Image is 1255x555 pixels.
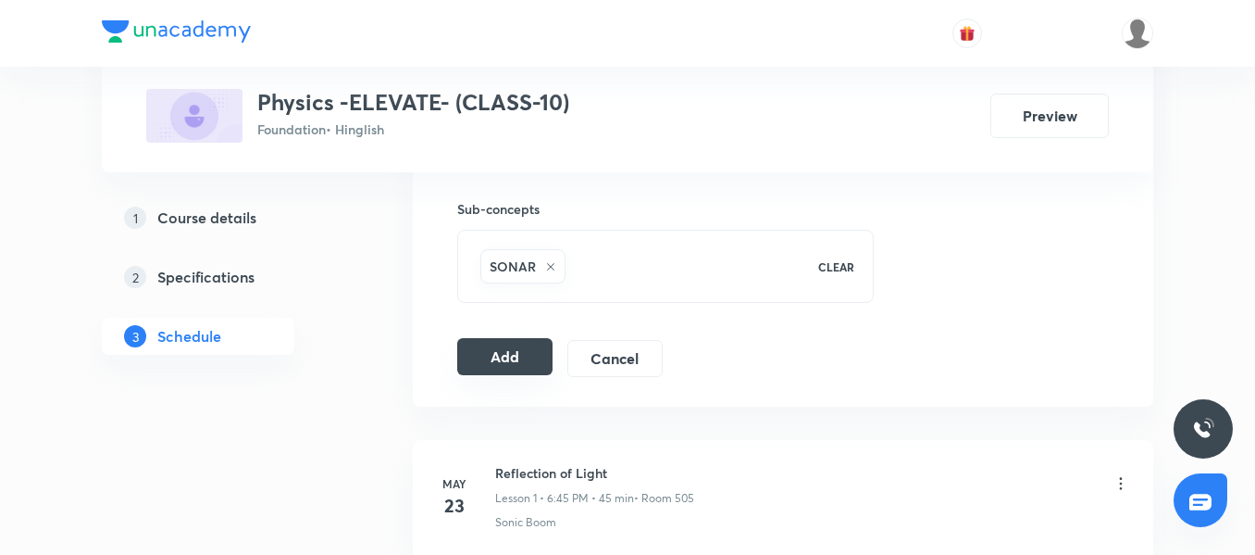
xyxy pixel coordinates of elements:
[257,120,569,139] p: Foundation • Hinglish
[102,259,354,296] a: 2Specifications
[124,325,146,347] p: 3
[1122,18,1153,49] img: Gopal Kumar
[124,207,146,229] p: 1
[457,338,553,375] button: Add
[1192,418,1214,440] img: ttu
[567,340,663,377] button: Cancel
[495,514,556,531] p: Sonic Boom
[990,94,1109,138] button: Preview
[102,20,251,43] img: Company Logo
[124,266,146,288] p: 2
[818,259,854,275] p: CLEAR
[146,89,242,143] img: A16DA333-593E-4F9E-915F-999C836845C6_plus.png
[102,20,251,47] a: Company Logo
[634,490,694,507] p: • Room 505
[436,475,473,492] h6: May
[952,19,982,48] button: avatar
[495,490,634,507] p: Lesson 1 • 6:45 PM • 45 min
[457,199,874,219] h6: Sub-concepts
[157,207,256,229] h5: Course details
[102,199,354,236] a: 1Course details
[436,492,473,520] h4: 23
[157,325,221,347] h5: Schedule
[495,463,694,483] h6: Reflection of Light
[959,25,975,42] img: avatar
[257,89,569,116] h3: Physics -ELEVATE- (CLASS-10)
[490,257,536,276] h6: SONAR
[157,266,255,288] h5: Specifications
